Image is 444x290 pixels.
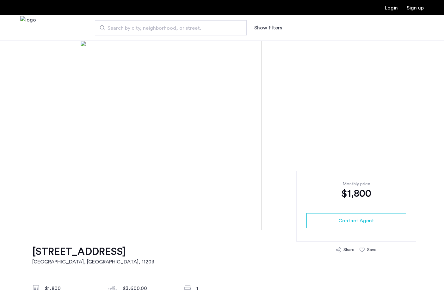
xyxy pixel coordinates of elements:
[306,213,406,228] button: button
[20,16,36,40] a: Cazamio Logo
[306,187,406,200] div: $1,800
[306,181,406,187] div: Monthly price
[407,5,424,10] a: Registration
[367,247,377,253] div: Save
[108,24,229,32] span: Search by city, neighborhood, or street.
[95,20,247,35] input: Apartment Search
[20,16,36,40] img: logo
[385,5,398,10] a: Login
[254,24,282,32] button: Show or hide filters
[80,40,364,230] img: [object%20Object]
[343,247,355,253] div: Share
[32,245,154,266] a: [STREET_ADDRESS][GEOGRAPHIC_DATA], [GEOGRAPHIC_DATA], 11203
[32,245,154,258] h1: [STREET_ADDRESS]
[32,258,154,266] h2: [GEOGRAPHIC_DATA], [GEOGRAPHIC_DATA] , 11203
[338,217,374,225] span: Contact Agent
